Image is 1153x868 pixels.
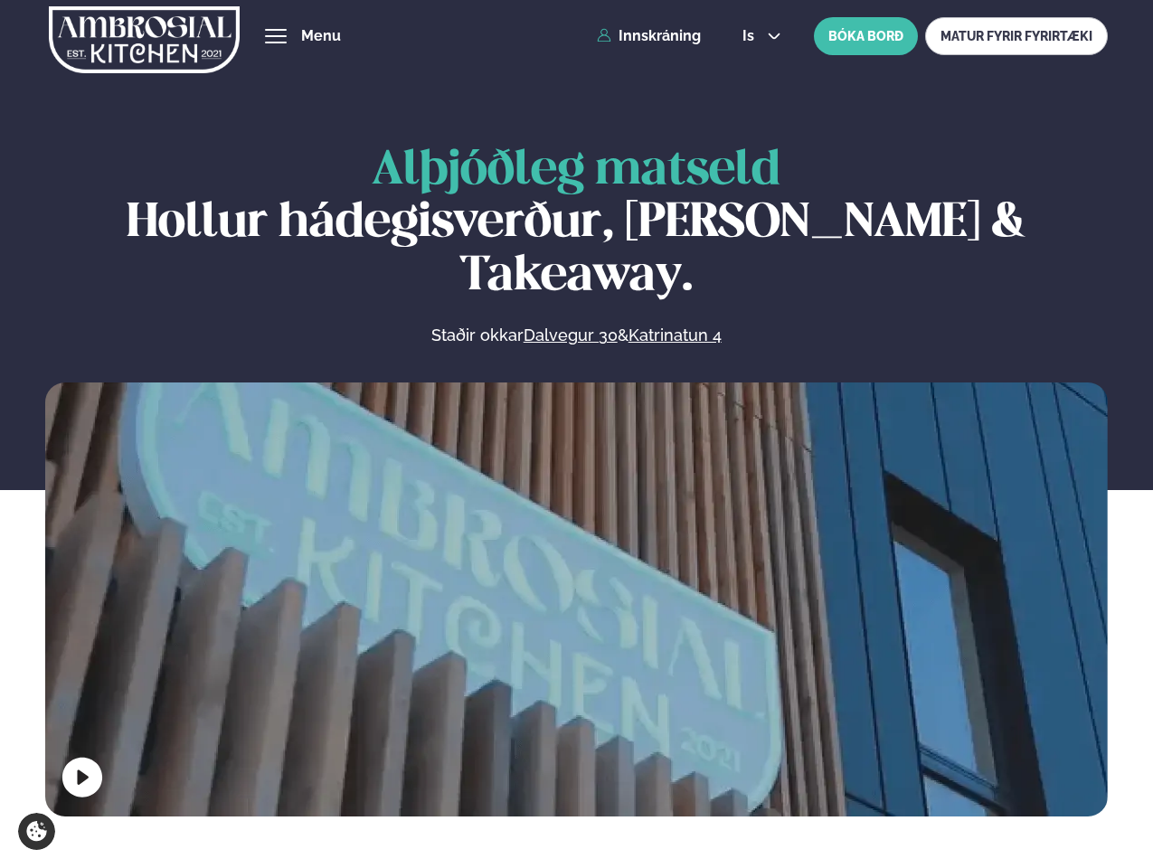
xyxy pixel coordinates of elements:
[372,148,780,193] span: Alþjóðleg matseld
[597,28,701,44] a: Innskráning
[628,325,722,346] a: Katrinatun 4
[925,17,1108,55] a: MATUR FYRIR FYRIRTÆKI
[728,29,796,43] button: is
[524,325,618,346] a: Dalvegur 30
[18,813,55,850] a: Cookie settings
[742,29,760,43] span: is
[45,145,1108,303] h1: Hollur hádegisverður, [PERSON_NAME] & Takeaway.
[814,17,918,55] button: BÓKA BORÐ
[265,25,287,47] button: hamburger
[234,325,918,346] p: Staðir okkar &
[49,3,240,77] img: logo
